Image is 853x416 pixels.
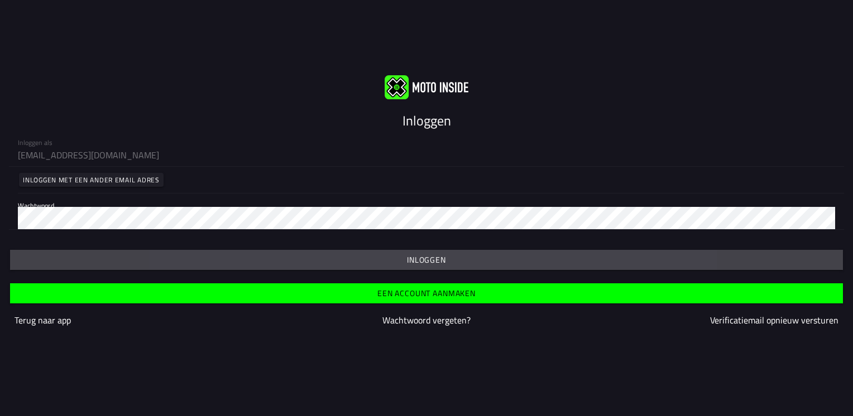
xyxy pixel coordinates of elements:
[10,283,843,303] ion-button: Een account aanmaken
[407,256,446,264] ion-text: Inloggen
[710,313,838,327] a: Verificatiemail opnieuw versturen
[19,173,164,187] ion-button: Inloggen met een ander email adres
[15,313,71,327] a: Terug naar app
[382,313,471,327] a: Wachtwoord vergeten?
[402,110,451,130] ion-text: Inloggen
